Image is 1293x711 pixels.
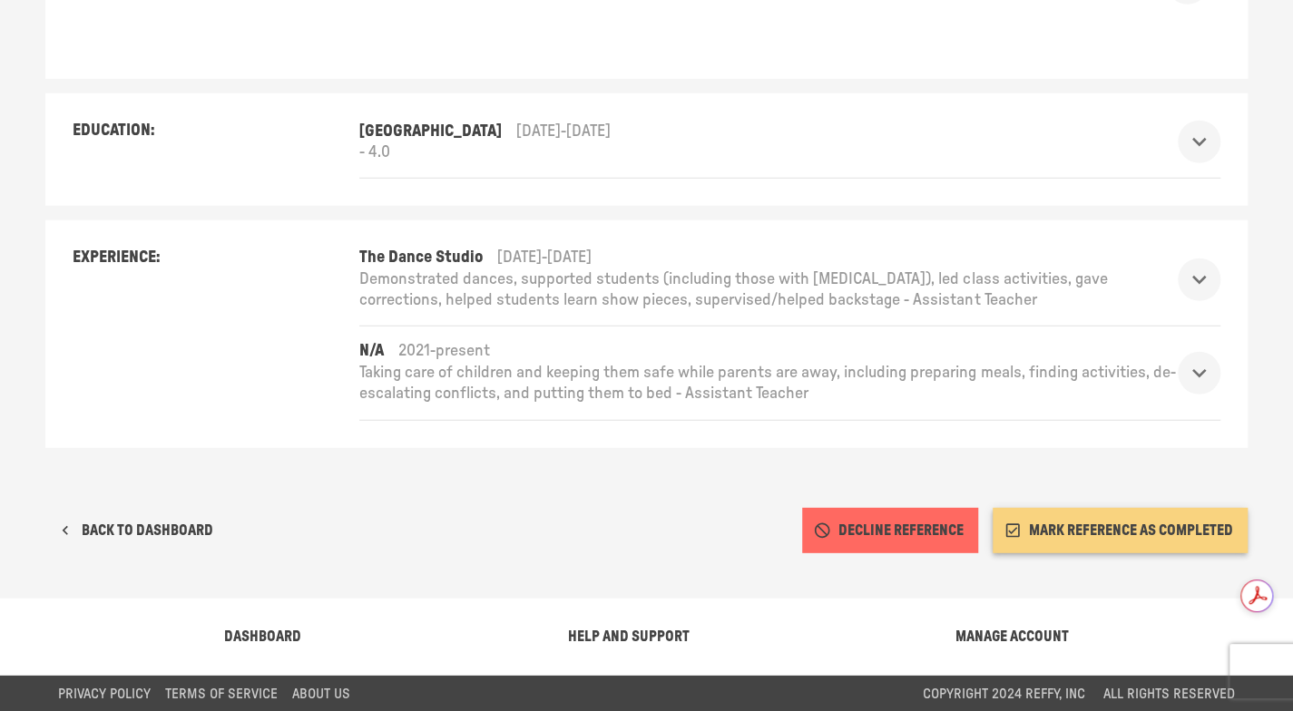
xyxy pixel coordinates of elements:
button: BACK TO DASHBOARD [45,508,228,553]
button: HELP AND SUPPORT [553,614,704,659]
p: 2021-present [398,341,490,362]
button: show more [1178,121,1220,163]
button: show more [1178,258,1220,301]
p: - 4.0 [359,142,611,163]
p: Taking care of children and keeping them safe while parents are away, including preparing meals, ... [359,363,1178,405]
p: EXPERIENCE: [73,248,359,268]
a: ALL RIGHTS RESERVED [1103,687,1235,701]
a: Terms Of Service [165,687,278,701]
p: Demonstrated dances, supported students (including those with [MEDICAL_DATA]), led class activiti... [359,269,1178,312]
p: [GEOGRAPHIC_DATA] [359,122,502,142]
button: show more [1178,352,1220,394]
a: COPYRIGHT 2024 REFFY, INC [923,687,1089,701]
button: Decline Reference [802,508,978,553]
p: N/A [359,341,384,362]
button: MANAGE ACCOUNT [941,614,1083,659]
button: DASHBOARD [210,614,316,659]
p: [DATE]-[DATE] [516,122,611,142]
a: PRIVACY POLICY [58,687,151,701]
p: EDUCATION: [73,121,359,141]
button: MARK REFERENCE AS COMPLETED [993,508,1248,553]
a: ABOUT US [292,687,350,701]
p: The Dance Studio [359,248,483,268]
p: [DATE]-[DATE] [497,248,592,268]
